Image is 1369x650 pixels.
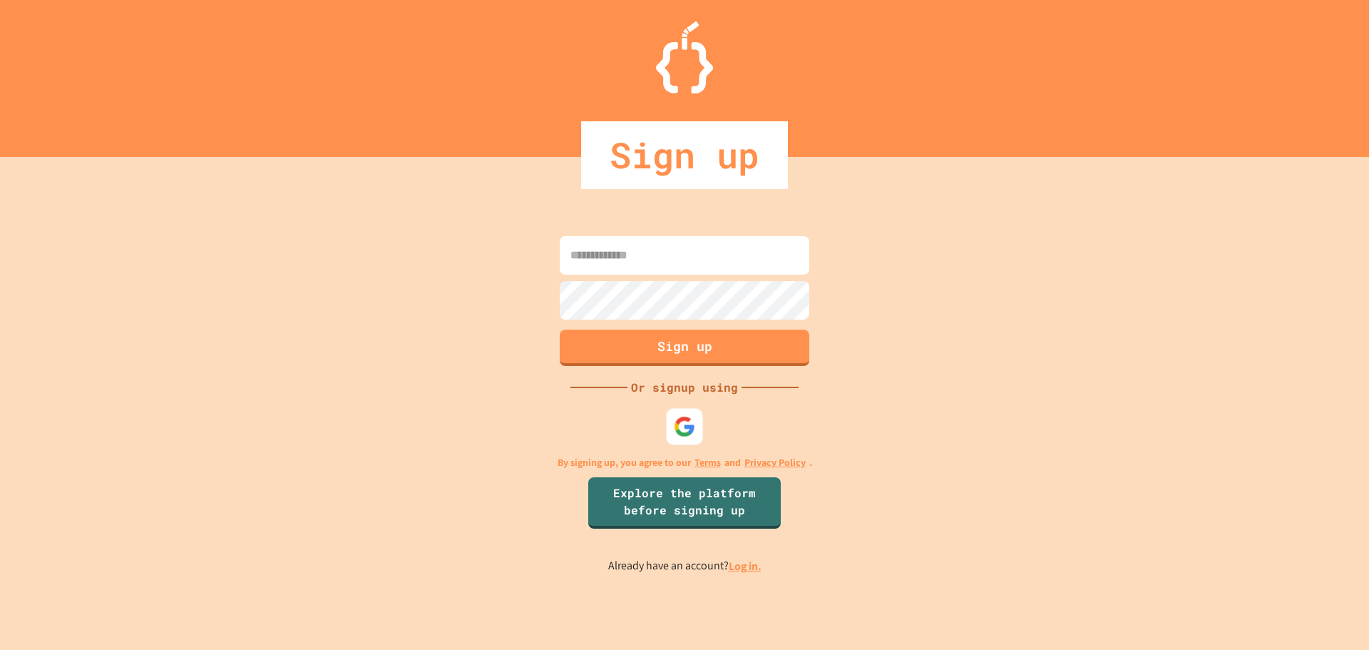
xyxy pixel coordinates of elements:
[627,379,742,396] div: Or signup using
[656,21,713,93] img: Logo.svg
[729,559,762,574] a: Log in.
[581,121,788,189] div: Sign up
[558,455,812,470] p: By signing up, you agree to our and .
[674,415,696,437] img: google-icon.svg
[588,477,781,529] a: Explore the platform before signing up
[694,455,721,470] a: Terms
[608,557,762,575] p: Already have an account?
[744,455,806,470] a: Privacy Policy
[560,330,809,366] button: Sign up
